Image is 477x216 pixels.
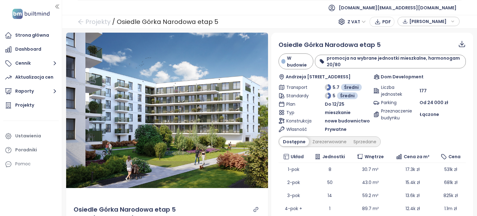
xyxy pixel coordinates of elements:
span: Układ [291,153,304,160]
span: Przeznaczenie budynku [381,108,404,121]
td: 2-pok [279,176,309,189]
a: arrow-left Projekty [78,16,111,27]
span: W budowie [287,55,310,68]
div: / [112,16,115,27]
td: 50 [309,176,351,189]
span: Cena [448,153,461,160]
span: PDF [382,18,391,25]
div: Aktualizacja cen [15,73,53,81]
div: Dostępne [279,137,309,146]
td: 89.7 m² [351,202,390,215]
td: 1 [309,202,351,215]
span: Dom Development [381,73,424,80]
span: Konstrukcja [286,117,309,124]
span: nowe budownictwo [325,117,370,124]
span: 681k zł [444,179,457,186]
div: Strona główna [15,31,49,39]
a: Poradniki [3,144,59,156]
div: Dashboard [15,45,41,53]
span: Typ [286,109,309,116]
span: Standardy [286,92,309,99]
a: Ustawienia [3,130,59,142]
div: button [401,17,456,26]
div: Osiedle Górka Narodowa etap 5 [117,16,218,27]
div: Pomoc [3,158,59,170]
span: Do 12/25 [325,101,344,108]
span: Transport [286,84,309,91]
span: [PERSON_NAME] [409,17,449,26]
div: Sprzedane [350,137,380,146]
span: 17.3k zł [406,166,420,172]
span: Plan [286,101,309,108]
td: 4-pok + [279,202,309,215]
span: Osiedle Górka Narodowa etap 5 [279,40,381,49]
span: 15.4k zł [406,179,420,186]
span: Własność [286,126,309,133]
span: 5 [333,92,335,99]
span: 1.1m zł [444,205,457,212]
span: Jednostki [322,153,345,160]
div: Projekty [15,101,34,109]
span: Prywatne [325,126,347,133]
span: arrow-left [78,19,84,25]
button: Cennik [3,57,59,70]
span: Wnętrze [365,153,384,160]
div: Osiedle Górka Narodowa etap 5 [74,205,176,214]
td: 30.7 m² [351,163,390,176]
span: 13.6k zł [406,192,420,199]
span: Od 24 000 zł [420,99,448,106]
span: [DOMAIN_NAME][EMAIL_ADDRESS][DOMAIN_NAME] [339,0,457,15]
b: promocja na wybrane jednostki mieszkalne, harmonogam 20/80 [327,55,460,68]
a: Dashboard [3,43,59,56]
td: 43.0 m² [351,176,390,189]
span: 177 [420,87,427,94]
a: link [253,207,259,212]
img: logo [11,7,52,20]
div: Poradniki [15,146,37,154]
span: Cena za m² [404,153,429,160]
span: Andrzeja [STREET_ADDRESS] [286,73,351,80]
td: 59.2 m² [351,189,390,202]
div: Ustawienia [15,132,41,140]
span: Łączone [420,111,439,118]
span: 5.7 [333,84,339,91]
a: Strona główna [3,29,59,42]
td: 1-pok [279,163,309,176]
div: Zarezerwowane [309,137,350,146]
div: Pomoc [15,160,31,168]
span: 825k zł [443,192,458,199]
td: 3-pok [279,189,309,202]
span: mieszkanie [325,109,351,116]
span: 12.4k zł [406,205,420,212]
td: 14 [309,189,351,202]
a: Aktualizacja cen [3,71,59,84]
a: Projekty [3,99,59,112]
button: PDF [370,17,394,27]
button: Raporty [3,85,59,98]
td: 8 [309,163,351,176]
span: Liczba jednostek [381,84,404,98]
span: Parking [381,99,404,106]
span: Z VAT [348,17,366,26]
span: Średni [344,84,359,91]
span: Średni [340,92,355,99]
span: 531k zł [444,166,457,172]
